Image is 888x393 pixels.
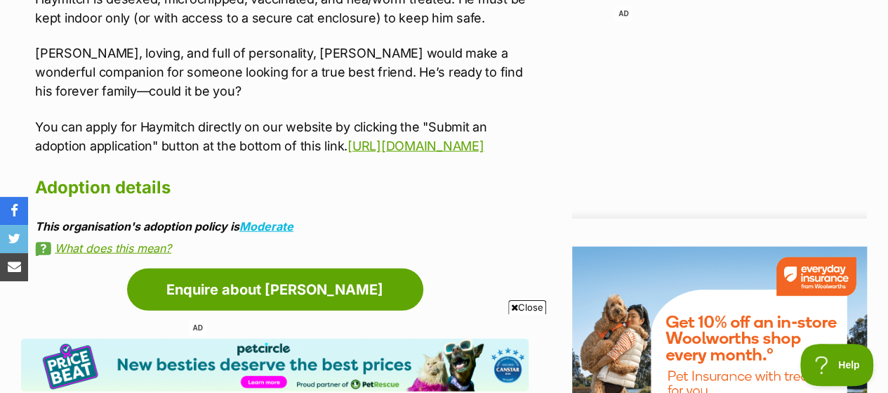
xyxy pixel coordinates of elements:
div: This organisation's adoption policy is [35,220,529,233]
span: AD [614,6,632,22]
iframe: Help Scout Beacon - Open [800,344,874,386]
a: Moderate [239,219,293,233]
p: [PERSON_NAME], loving, and full of personality, [PERSON_NAME] would make a wonderful companion fo... [35,44,529,101]
a: [URL][DOMAIN_NAME] [347,138,484,153]
h2: Adoption details [35,172,529,203]
span: AD [189,320,207,336]
a: Enquire about [PERSON_NAME] [127,269,423,311]
img: Pet Circle promo banner [21,339,529,391]
a: What does this mean? [35,242,529,255]
iframe: Advertisement [614,6,825,205]
iframe: Advertisement [444,385,444,386]
p: You can apply for Haymitch directly on our website by clicking the "Submit an adoption applicatio... [35,117,529,155]
span: Close [508,300,546,314]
